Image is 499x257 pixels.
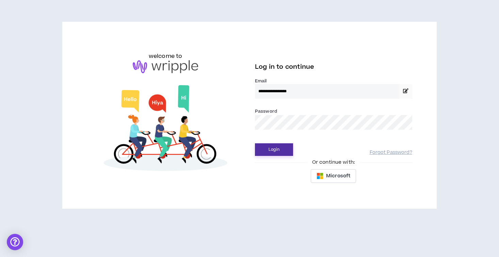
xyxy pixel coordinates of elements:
[255,78,412,84] label: Email
[7,234,23,250] div: Open Intercom Messenger
[307,159,360,166] span: Or continue with:
[149,52,182,60] h6: welcome to
[255,63,314,71] span: Log in to continue
[133,60,198,73] img: logo-brand.png
[255,108,277,114] label: Password
[326,172,350,180] span: Microsoft
[87,80,244,179] img: Welcome to Wripple
[311,169,356,183] button: Microsoft
[255,143,293,156] button: Login
[370,149,412,156] a: Forgot Password?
